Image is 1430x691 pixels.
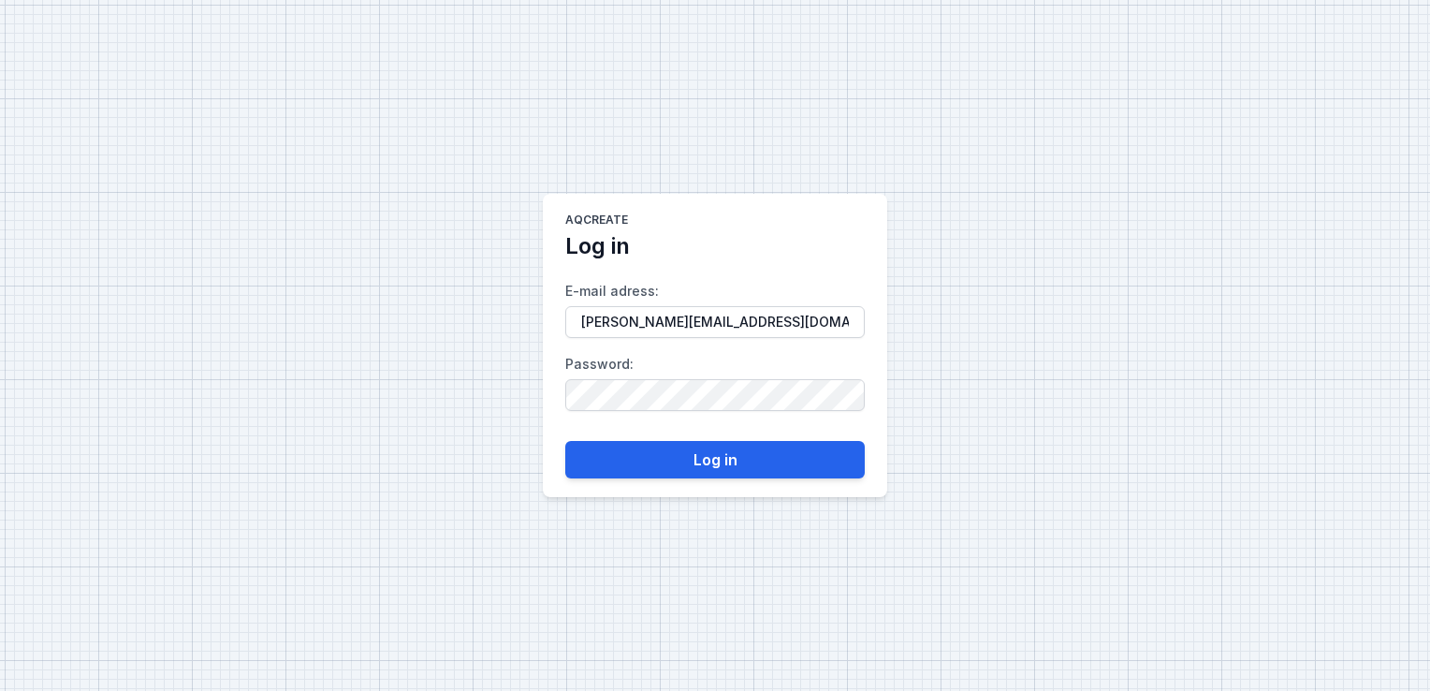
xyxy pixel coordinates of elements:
input: E-mail adress: [565,306,865,338]
h2: Log in [565,231,630,261]
label: Password : [565,349,865,411]
button: Log in [565,441,865,478]
h1: AQcreate [565,213,628,231]
input: Password: [565,379,865,411]
label: E-mail adress : [565,276,865,338]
